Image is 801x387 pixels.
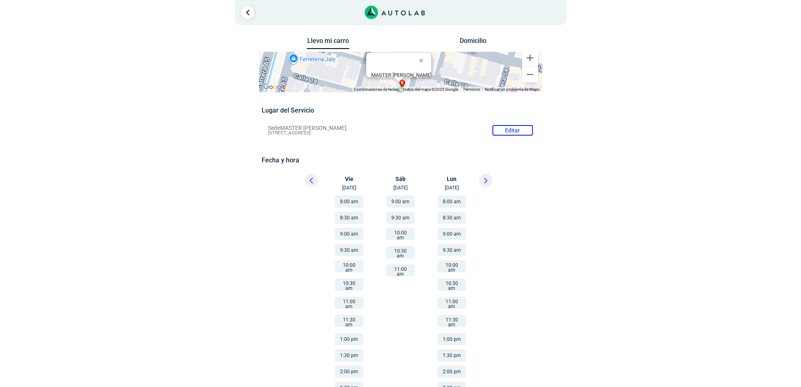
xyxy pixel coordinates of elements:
[335,196,364,208] button: 8:00 am
[463,87,480,91] a: Términos (se abre en una nueva pestaña)
[437,279,466,291] button: 10:30 am
[386,212,415,224] button: 9:30 am
[335,315,364,327] button: 11:30 am
[437,244,466,256] button: 9:30 am
[437,315,466,327] button: 11:30 am
[262,156,539,164] h5: Fecha y hora
[413,51,433,70] button: Cerrar
[335,333,364,345] button: 1:00 pm
[335,349,364,361] button: 1:30 pm
[404,87,459,91] span: Datos del mapa ©2025 Google
[437,260,466,272] button: 10:00 am
[437,349,466,361] button: 1:30 pm
[485,87,540,91] a: Notificar un problema de Maps
[261,82,288,92] a: Abre esta zona en Google Maps (se abre en una nueva ventana)
[335,260,364,272] button: 10:00 am
[335,244,364,256] button: 9:30 am
[437,297,466,309] button: 11:00 am
[386,228,415,240] button: 10:00 am
[437,366,466,378] button: 2:00 pm
[371,72,431,84] div: [STREET_ADDRESS]
[437,212,466,224] button: 8:30 am
[335,366,364,378] button: 2:00 pm
[335,228,364,240] button: 9:00 am
[452,37,494,49] button: Domicilio
[262,106,539,114] h5: Lugar del Servicio
[522,50,538,66] button: Ampliar
[335,212,364,224] button: 8:30 am
[241,6,254,19] a: Ir al paso anterior
[437,333,466,345] button: 1:00 pm
[261,82,288,92] img: Google
[335,279,364,291] button: 10:30 am
[354,87,399,92] button: Combinaciones de teclas
[371,72,431,78] b: MASTER [PERSON_NAME]
[307,37,349,49] button: Llevo mi carro
[365,8,425,16] a: Link al sitio de autolab
[437,228,466,240] button: 9:00 am
[401,80,404,87] span: e
[522,66,538,83] button: Reducir
[386,264,415,276] button: 11:00 am
[437,196,466,208] button: 8:00 am
[335,297,364,309] button: 11:00 am
[386,196,415,208] button: 9:00 am
[386,246,415,258] button: 10:30 am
